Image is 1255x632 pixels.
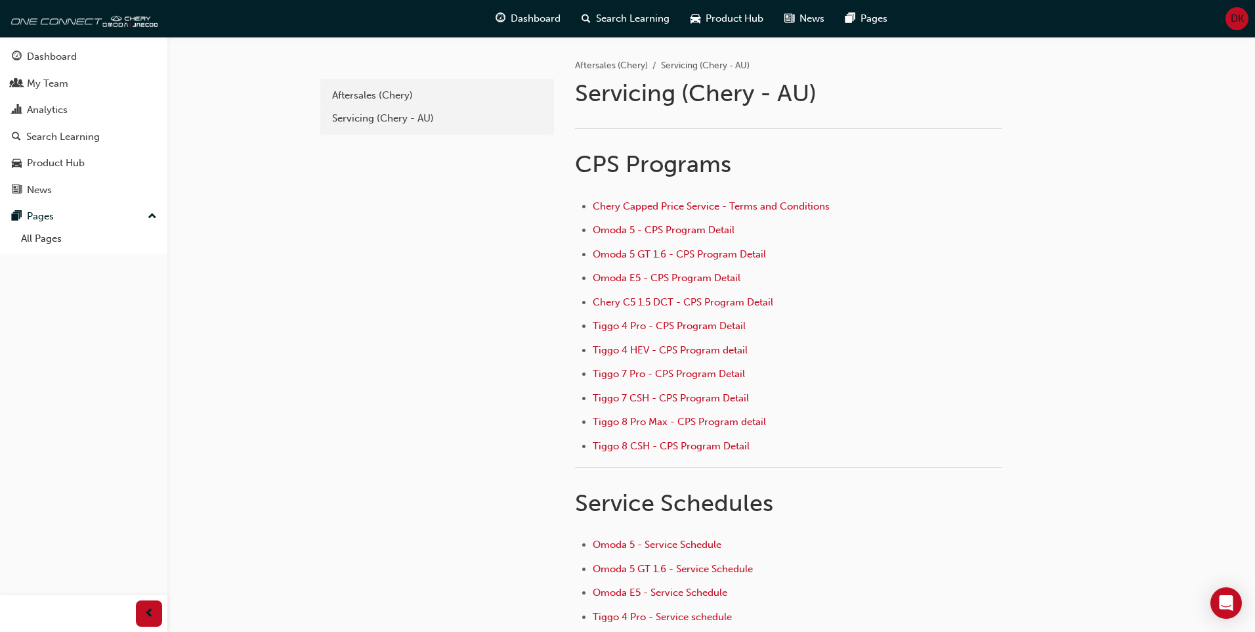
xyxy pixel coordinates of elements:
a: news-iconNews [774,5,835,32]
span: chart-icon [12,104,22,116]
a: Omoda 5 - Service Schedule [593,539,721,551]
button: DK [1225,7,1248,30]
a: Search Learning [5,125,162,149]
a: Omoda E5 - CPS Program Detail [593,272,740,284]
div: Servicing (Chery - AU) [332,111,542,126]
span: search-icon [582,11,591,27]
a: Tiggo 4 Pro - Service schedule [593,611,732,623]
div: Pages [27,209,54,224]
a: Tiggo 8 CSH - CPS Program Detail [593,440,750,452]
a: guage-iconDashboard [485,5,571,32]
span: news-icon [12,185,22,196]
img: oneconnect [7,5,158,32]
a: pages-iconPages [835,5,898,32]
a: Chery Capped Price Service - Terms and Conditions [593,200,830,212]
button: Pages [5,204,162,229]
a: Aftersales (Chery) [575,60,648,71]
a: Tiggo 8 Pro Max - CPS Program detail [593,416,766,428]
span: Search Learning [596,11,670,26]
a: Product Hub [5,151,162,175]
a: car-iconProduct Hub [680,5,774,32]
div: My Team [27,76,68,91]
span: Dashboard [511,11,561,26]
a: Omoda 5 GT 1.6 - Service Schedule [593,563,753,575]
div: News [27,183,52,198]
h1: Servicing (Chery - AU) [575,79,1006,108]
a: Tiggo 4 HEV - CPS Program detail [593,344,748,356]
span: Pages [861,11,887,26]
div: Open Intercom Messenger [1210,587,1242,619]
a: Chery C5 1.5 DCT - CPS Program Detail [593,296,773,308]
span: Product Hub [706,11,763,26]
div: Analytics [27,102,68,118]
div: Product Hub [27,156,85,171]
a: Dashboard [5,45,162,69]
span: prev-icon [144,606,154,622]
a: Tiggo 7 CSH - CPS Program Detail [593,392,749,404]
a: Tiggo 4 Pro - CPS Program Detail [593,320,746,332]
button: DashboardMy TeamAnalyticsSearch LearningProduct HubNews [5,42,162,204]
span: news-icon [784,11,794,27]
li: Servicing (Chery - AU) [661,58,750,74]
a: News [5,178,162,202]
span: guage-icon [12,51,22,63]
a: Aftersales (Chery) [326,84,549,107]
a: Analytics [5,98,162,122]
span: CPS Programs [575,150,731,178]
span: car-icon [12,158,22,169]
a: My Team [5,72,162,96]
a: All Pages [16,229,162,249]
span: Service Schedules [575,489,773,517]
span: up-icon [148,208,157,225]
a: search-iconSearch Learning [571,5,680,32]
span: News [799,11,824,26]
span: guage-icon [496,11,505,27]
span: DK [1231,11,1244,26]
div: Aftersales (Chery) [332,88,542,103]
a: Omoda E5 - Service Schedule [593,587,727,598]
span: people-icon [12,78,22,90]
span: pages-icon [845,11,855,27]
a: Tiggo 7 Pro - CPS Program Detail [593,368,745,380]
span: car-icon [691,11,700,27]
a: Servicing (Chery - AU) [326,107,549,130]
span: search-icon [12,131,21,143]
a: Omoda 5 GT 1.6 - CPS Program Detail [593,248,766,260]
span: pages-icon [12,211,22,223]
div: Dashboard [27,49,77,64]
div: Search Learning [26,129,100,145]
a: Omoda 5 - CPS Program Detail [593,224,734,236]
